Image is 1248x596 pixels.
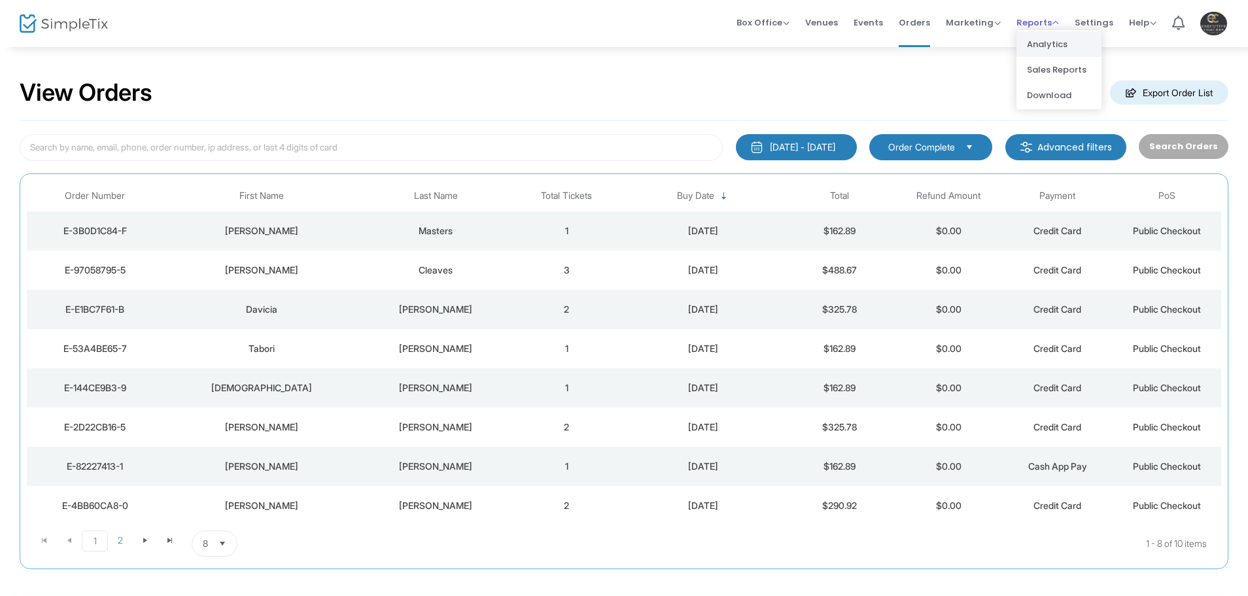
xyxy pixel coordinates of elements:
[20,134,723,161] input: Search by name, email, phone, order number, ip address, or last 4 digits of card
[1016,31,1101,57] li: Analytics
[30,460,160,473] div: E-82227413-1
[363,421,509,434] div: Echols
[363,224,509,237] div: Masters
[239,190,284,202] span: First Name
[625,342,782,355] div: 8/16/2025
[1133,304,1201,315] span: Public Checkout
[30,303,160,316] div: E-E1BC7F61-B
[414,190,458,202] span: Last Name
[1133,343,1201,354] span: Public Checkout
[1033,304,1081,315] span: Credit Card
[1033,382,1081,393] span: Credit Card
[1033,421,1081,432] span: Credit Card
[30,421,160,434] div: E-2D22CB16-5
[166,421,356,434] div: Carmen
[894,290,1003,329] td: $0.00
[1033,264,1081,275] span: Credit Card
[785,251,894,290] td: $488.67
[512,486,621,525] td: 2
[363,342,509,355] div: Tidwell
[363,381,509,394] div: Stigger
[736,134,857,160] button: [DATE] - [DATE]
[1033,343,1081,354] span: Credit Card
[1016,57,1101,82] li: Sales Reports
[750,141,763,154] img: monthly
[108,531,133,550] span: Page 2
[166,303,356,316] div: Davicia
[1039,190,1075,202] span: Payment
[30,499,160,512] div: E-4BB60CA8-0
[166,264,356,277] div: Janice
[30,342,160,355] div: E-53A4BE65-7
[625,224,782,237] div: 8/21/2025
[785,329,894,368] td: $162.89
[27,181,1221,525] div: Data table
[785,368,894,408] td: $162.89
[82,531,108,552] span: Page 1
[677,190,714,202] span: Buy Date
[1129,16,1156,29] span: Help
[166,381,356,394] div: Jazmun
[30,381,160,394] div: E-144CE9B3-9
[30,264,160,277] div: E-97058795-5
[770,141,835,154] div: [DATE] - [DATE]
[512,181,621,211] th: Total Tickets
[1005,134,1126,160] m-button: Advanced filters
[363,460,509,473] div: Luckett
[625,381,782,394] div: 8/15/2025
[1158,190,1175,202] span: PoS
[166,460,356,473] div: Johnny
[363,499,509,512] div: Carmichael
[1133,461,1201,472] span: Public Checkout
[30,224,160,237] div: E-3B0D1C84-F
[894,329,1003,368] td: $0.00
[1020,141,1033,154] img: filter
[166,499,356,512] div: Jonathan
[133,531,158,550] span: Go to the next page
[1110,80,1228,105] m-button: Export Order List
[512,251,621,290] td: 3
[894,181,1003,211] th: Refund Amount
[512,290,621,329] td: 2
[805,6,838,39] span: Venues
[894,447,1003,486] td: $0.00
[1075,6,1113,39] span: Settings
[512,447,621,486] td: 1
[363,264,509,277] div: Cleaves
[165,535,175,546] span: Go to the last page
[1133,382,1201,393] span: Public Checkout
[1016,16,1059,29] span: Reports
[894,368,1003,408] td: $0.00
[894,211,1003,251] td: $0.00
[1016,82,1101,108] li: Download
[203,537,208,550] span: 8
[625,421,782,434] div: 8/15/2025
[625,303,782,316] div: 8/18/2025
[1133,225,1201,236] span: Public Checkout
[1133,264,1201,275] span: Public Checkout
[946,16,1001,29] span: Marketing
[785,486,894,525] td: $290.92
[785,447,894,486] td: $162.89
[20,79,152,107] h2: View Orders
[625,460,782,473] div: 8/14/2025
[512,211,621,251] td: 1
[894,408,1003,447] td: $0.00
[512,368,621,408] td: 1
[1133,500,1201,511] span: Public Checkout
[166,224,356,237] div: Kendra
[512,329,621,368] td: 1
[140,535,150,546] span: Go to the next page
[785,290,894,329] td: $325.78
[625,264,782,277] div: 8/20/2025
[158,531,182,550] span: Go to the last page
[894,251,1003,290] td: $0.00
[166,342,356,355] div: Tabori
[363,303,509,316] div: Wilbert
[1028,461,1087,472] span: Cash App Pay
[512,408,621,447] td: 2
[894,486,1003,525] td: $0.00
[785,408,894,447] td: $325.78
[368,531,1207,557] kendo-pager-info: 1 - 8 of 10 items
[1033,500,1081,511] span: Credit Card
